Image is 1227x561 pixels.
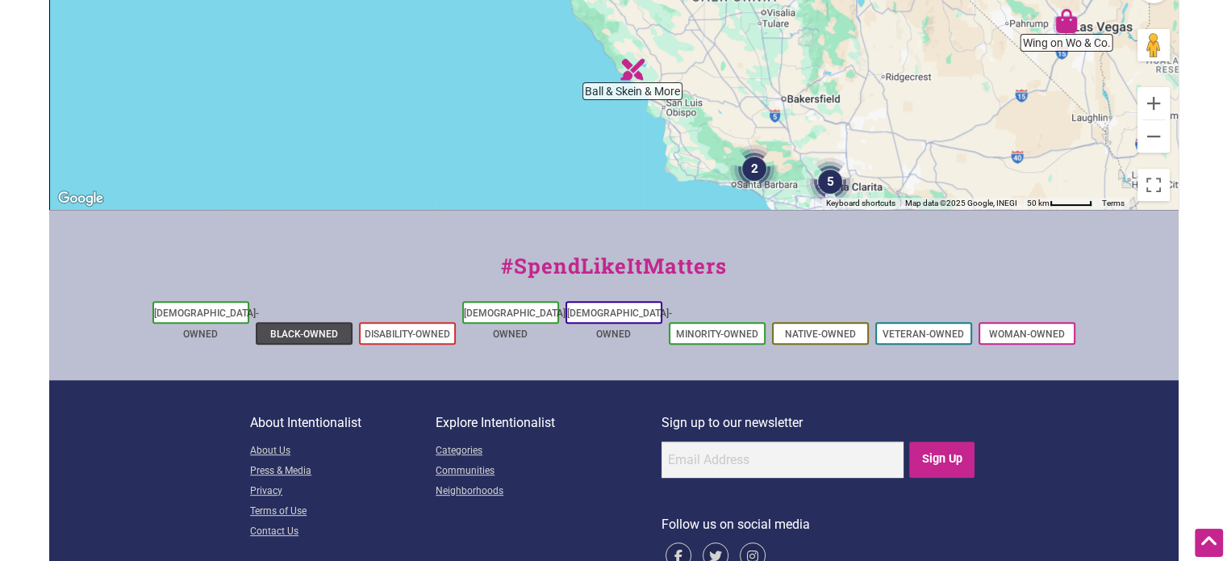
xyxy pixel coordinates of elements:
a: Communities [436,462,661,482]
span: Map data ©2025 Google, INEGI [905,199,1017,207]
div: Ball & Skein & More [620,57,645,82]
p: About Intentionalist [250,412,436,433]
input: Email Address [661,442,904,478]
button: Map Scale: 50 km per 49 pixels [1022,198,1097,209]
span: 50 km [1027,199,1050,207]
a: Terms of Use [250,502,436,522]
p: Sign up to our newsletter [661,412,977,433]
button: Toggle fullscreen view [1136,168,1171,203]
a: Minority-Owned [676,329,758,340]
a: [DEMOGRAPHIC_DATA]-Owned [154,308,259,340]
a: Neighborhoods [436,482,661,502]
input: Sign Up [909,442,975,478]
div: 5 [806,157,854,206]
a: Terms (opens in new tab) [1102,199,1125,207]
a: [DEMOGRAPHIC_DATA]-Owned [567,308,672,340]
a: Contact Us [250,522,436,542]
a: Open this area in Google Maps (opens a new window) [54,188,107,209]
img: Google [54,188,107,209]
button: Keyboard shortcuts [826,198,895,209]
button: Zoom out [1137,120,1170,153]
a: Press & Media [250,462,436,482]
a: About Us [250,442,436,462]
a: Black-Owned [270,329,338,340]
div: #SpendLikeItMatters [49,250,1179,298]
p: Explore Intentionalist [436,412,661,433]
button: Zoom in [1137,87,1170,119]
p: Follow us on social media [661,514,977,535]
a: Disability-Owned [365,329,450,340]
div: Wing on Wo & Co. [1054,9,1079,33]
button: Drag Pegman onto the map to open Street View [1137,29,1170,61]
a: Privacy [250,482,436,502]
div: 2 [730,144,778,193]
a: Woman-Owned [989,329,1065,340]
a: Veteran-Owned [883,329,964,340]
a: Native-Owned [785,329,856,340]
div: Scroll Back to Top [1195,529,1223,557]
a: [DEMOGRAPHIC_DATA]-Owned [464,308,569,340]
a: Categories [436,442,661,462]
